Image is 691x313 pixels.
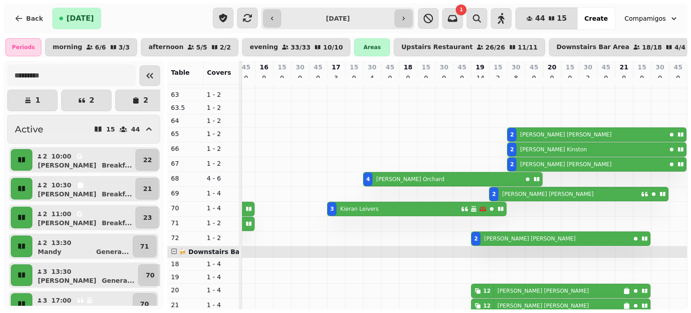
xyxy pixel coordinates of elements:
[642,44,662,50] p: 18 / 18
[207,90,236,99] p: 1 - 2
[492,191,496,198] div: 2
[7,115,160,144] button: Active1544
[220,44,231,50] p: 2 / 2
[394,38,545,56] button: Upstairs Restaurant26/2611/11
[207,159,236,168] p: 1 - 2
[196,44,207,50] p: 5 / 5
[207,259,236,268] p: 1 - 4
[133,236,157,257] button: 71
[242,63,250,72] p: 45
[42,238,48,247] p: 2
[139,65,160,86] button: Collapse sidebar
[52,8,101,29] button: [DATE]
[171,233,200,242] p: 72
[207,286,236,295] p: 1 - 4
[171,286,200,295] p: 20
[510,161,514,168] div: 2
[619,10,684,27] button: Compamigos
[485,44,505,50] p: 26 / 26
[386,73,394,82] p: 0
[106,126,115,132] p: 15
[498,302,589,309] p: [PERSON_NAME] [PERSON_NAME]
[404,63,412,72] p: 18
[440,63,448,72] p: 30
[242,38,350,56] button: evening33/3310/10
[51,238,72,247] p: 13:30
[102,161,132,170] p: Breakf ...
[624,14,666,23] span: Compamigos
[291,44,310,50] p: 33 / 33
[332,73,340,82] p: 3
[7,90,58,111] button: 1
[565,63,574,72] p: 15
[138,264,162,286] button: 70
[655,63,664,72] p: 30
[619,63,628,72] p: 21
[34,178,134,200] button: 210:30[PERSON_NAME]Breakf...
[207,116,236,125] p: 1 - 2
[140,242,149,251] p: 71
[330,205,334,213] div: 3
[53,44,82,51] p: morning
[638,73,646,82] p: 0
[494,63,502,72] p: 15
[440,73,448,82] p: 0
[584,15,608,22] span: Create
[89,97,94,104] p: 2
[512,73,520,82] p: 8
[34,207,134,228] button: 211:00[PERSON_NAME]Breakf...
[520,161,611,168] p: [PERSON_NAME] [PERSON_NAME]
[135,207,159,228] button: 23
[314,73,322,82] p: 0
[207,218,236,227] p: 1 - 2
[314,63,322,72] p: 45
[620,73,628,82] p: 0
[656,73,664,82] p: 0
[207,174,236,183] p: 4 - 6
[171,259,200,268] p: 18
[171,204,200,213] p: 70
[143,213,152,222] p: 23
[42,209,48,218] p: 2
[171,272,200,281] p: 19
[350,63,358,72] p: 15
[141,38,238,56] button: afternoon5/52/2
[115,90,166,111] button: 2
[102,218,132,227] p: Breakf ...
[102,276,135,285] p: Genera ...
[260,63,268,72] p: 16
[171,159,200,168] p: 67
[143,97,148,104] p: 2
[530,73,538,82] p: 0
[207,129,236,138] p: 1 - 2
[460,8,463,12] span: 1
[674,73,682,82] p: 0
[51,152,72,161] p: 10:00
[38,247,62,256] p: Mandy
[483,302,491,309] div: 12
[35,97,40,104] p: 1
[179,248,261,255] span: 🍻 Downstairs Bar Area
[96,247,129,256] p: Genera ...
[584,73,592,82] p: 2
[51,296,72,305] p: 17:00
[143,155,152,164] p: 22
[171,90,200,99] p: 63
[146,271,154,280] p: 70
[556,44,629,51] p: Downstairs Bar Area
[602,73,610,82] p: 0
[51,181,72,190] p: 10:30
[102,190,132,199] p: Breakf ...
[510,131,514,138] div: 2
[601,63,610,72] p: 45
[547,63,556,72] p: 20
[38,190,96,199] p: [PERSON_NAME]
[260,73,268,82] p: 0
[474,235,478,242] div: 2
[207,144,236,153] p: 1 - 2
[529,63,538,72] p: 45
[510,146,514,153] div: 2
[207,204,236,213] p: 1 - 4
[148,44,184,51] p: afternoon
[350,73,358,82] p: 0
